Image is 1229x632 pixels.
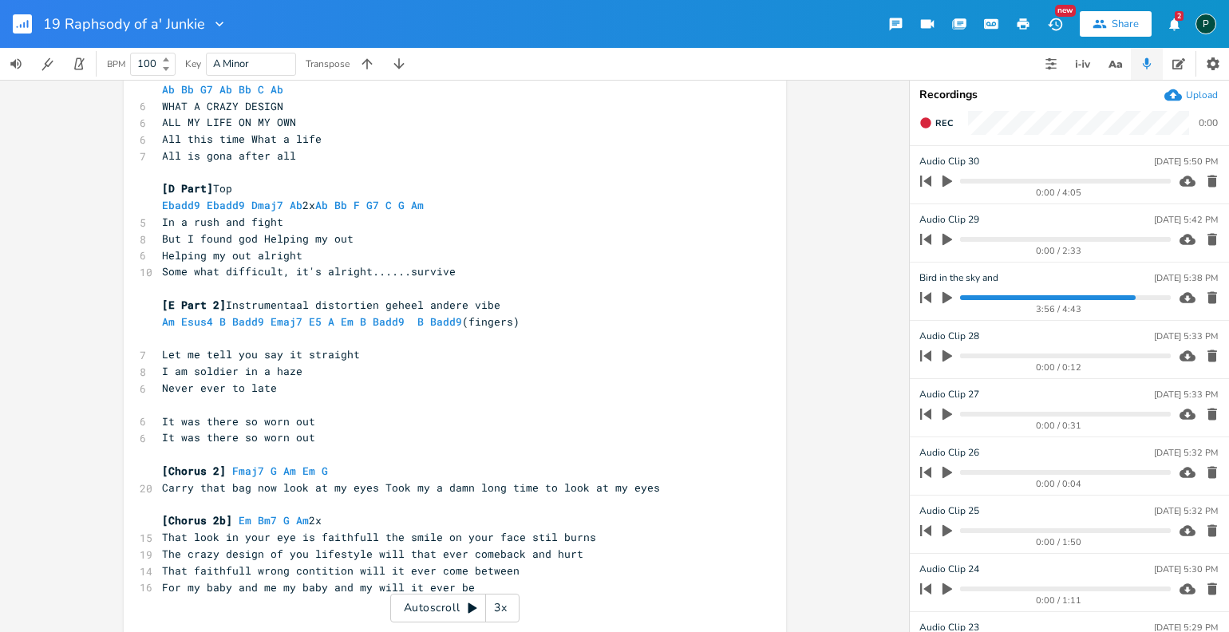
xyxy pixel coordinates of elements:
[271,464,277,478] span: G
[385,198,392,212] span: C
[239,82,251,97] span: Bb
[398,198,405,212] span: G
[913,110,959,136] button: Rec
[162,231,354,246] span: But I found god Helping my out
[919,329,979,344] span: Audio Clip 28
[919,387,979,402] span: Audio Clip 27
[1164,86,1218,104] button: Upload
[1154,274,1218,282] div: [DATE] 5:38 PM
[271,82,283,97] span: Ab
[947,247,1171,255] div: 0:00 / 2:33
[181,314,213,329] span: Esus4
[162,580,475,594] span: For my baby and me my baby and my will it ever be
[486,594,515,622] div: 3x
[315,198,328,212] span: Ab
[354,198,360,212] span: F
[162,99,283,113] span: WHAT A CRAZY DESIGN
[947,305,1171,314] div: 3:56 / 4:43
[1154,448,1218,457] div: [DATE] 5:32 PM
[162,132,322,146] span: All this time What a life
[1154,157,1218,166] div: [DATE] 5:50 PM
[283,513,290,527] span: G
[1112,17,1139,31] div: Share
[181,82,194,97] span: Bb
[1175,11,1184,21] div: 2
[207,198,245,212] span: Ebadd9
[919,212,979,227] span: Audio Clip 29
[1186,89,1218,101] div: Upload
[162,148,296,163] span: All is gona after all
[947,480,1171,488] div: 0:00 / 0:04
[919,89,1219,101] div: Recordings
[366,198,379,212] span: G7
[258,82,264,97] span: C
[373,314,405,329] span: Badd9
[1154,565,1218,574] div: [DATE] 5:30 PM
[213,57,249,71] span: A Minor
[1154,215,1218,224] div: [DATE] 5:42 PM
[283,464,296,478] span: Am
[947,538,1171,547] div: 0:00 / 1:50
[162,314,520,329] span: (fingers)
[162,563,520,578] span: That faithfull wrong contition will it ever come between
[1055,5,1076,17] div: New
[947,421,1171,430] div: 0:00 / 0:31
[162,298,226,312] span: [E Part 2]
[1195,14,1216,34] div: Piepo
[162,181,232,196] span: Top
[919,445,979,460] span: Audio Clip 26
[271,314,302,329] span: Emaj7
[239,513,251,527] span: Em
[162,181,213,196] span: [D Part]
[919,504,979,519] span: Audio Clip 25
[107,60,125,69] div: BPM
[334,198,347,212] span: Bb
[219,82,232,97] span: Ab
[162,464,226,478] span: [Chorus 2]
[411,198,424,212] span: Am
[162,430,315,444] span: It was there so worn out
[162,198,200,212] span: Ebadd9
[919,271,998,286] span: Bird in the sky and
[1158,10,1190,38] button: 2
[162,115,296,129] span: ALL MY LIFE ON MY OWN
[947,596,1171,605] div: 0:00 / 1:11
[390,594,520,622] div: Autoscroll
[162,513,232,527] span: [Chorus 2b]
[162,298,500,312] span: Instrumentaal distortien geheel andere vibe
[258,513,277,527] span: Bm7
[322,464,328,478] span: G
[1154,332,1218,341] div: [DATE] 5:33 PM
[1195,6,1216,42] button: P
[162,347,360,361] span: Let me tell you say it straight
[302,464,315,478] span: Em
[417,314,424,329] span: B
[232,314,264,329] span: Badd9
[43,17,205,31] span: 19 Raphsody of a' Junkie
[162,480,660,495] span: Carry that bag now look at my eyes Took my a damn long time to look at my eyes
[162,82,175,97] span: Ab
[309,314,322,329] span: E5
[1080,11,1152,37] button: Share
[219,314,226,329] span: B
[162,414,315,429] span: It was there so worn out
[185,59,201,69] div: Key
[341,314,354,329] span: Em
[251,198,283,212] span: Dmaj7
[162,198,437,212] span: 2x
[162,248,302,263] span: Helping my out alright
[200,82,213,97] span: G7
[232,464,264,478] span: Fmaj7
[360,314,366,329] span: B
[162,381,277,395] span: Never ever to late
[162,364,302,378] span: I am soldier in a haze
[162,530,596,544] span: That look in your eye is faithfull the smile on your face stil burns
[1199,118,1218,128] div: 0:00
[296,513,309,527] span: Am
[328,314,334,329] span: A
[947,188,1171,197] div: 0:00 / 4:05
[919,154,979,169] span: Audio Clip 30
[919,562,979,577] span: Audio Clip 24
[162,513,322,527] span: 2x
[162,264,456,278] span: Some what difficult, it's alright......survive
